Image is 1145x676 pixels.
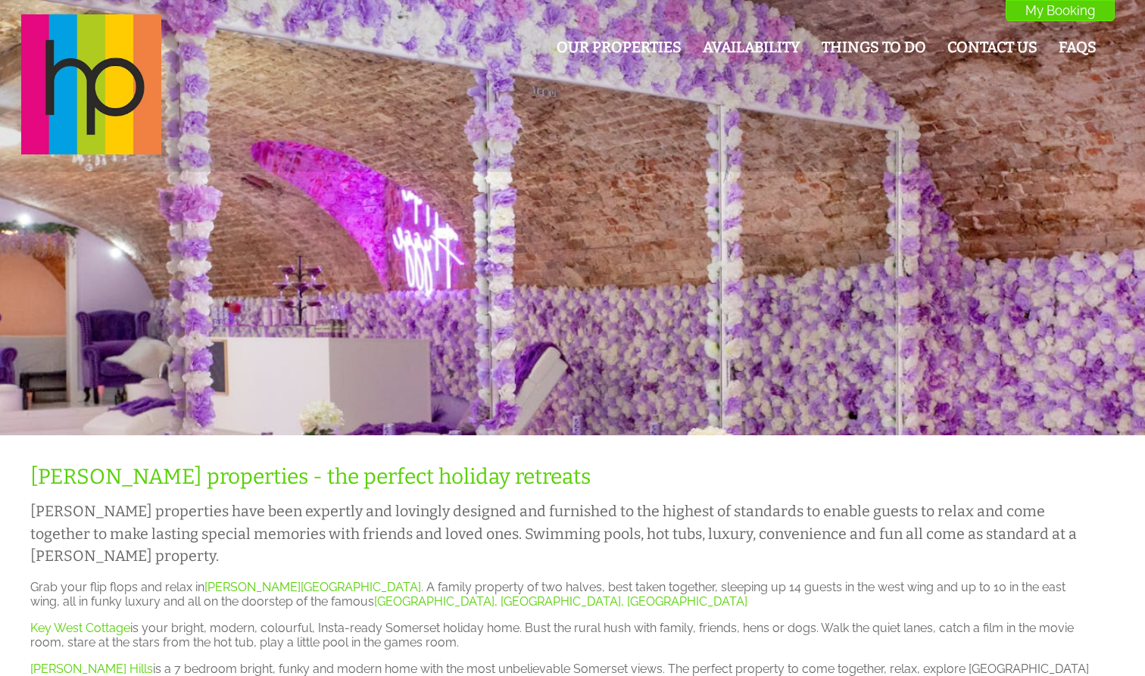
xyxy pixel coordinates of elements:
a: Availability [703,39,800,56]
a: Key West Cottage [30,621,130,635]
h1: [PERSON_NAME] properties - the perfect holiday retreats [30,464,1097,489]
a: Our Properties [557,39,682,56]
a: FAQs [1059,39,1097,56]
p: is your bright, modern, colourful, Insta-ready Somerset holiday home. Bust the rural hush with fa... [30,621,1097,650]
a: [GEOGRAPHIC_DATA], [GEOGRAPHIC_DATA], [GEOGRAPHIC_DATA] [374,594,747,609]
a: Things To Do [822,39,926,56]
a: Contact Us [947,39,1037,56]
img: Halula Properties [21,14,161,154]
p: Grab your flip flops and relax in . A family property of two halves, best taken together, sleepin... [30,580,1097,609]
a: [PERSON_NAME] Hills [30,662,153,676]
h2: [PERSON_NAME] properties have been expertly and lovingly designed and furnished to the highest of... [30,500,1097,567]
a: [PERSON_NAME][GEOGRAPHIC_DATA] [204,580,421,594]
